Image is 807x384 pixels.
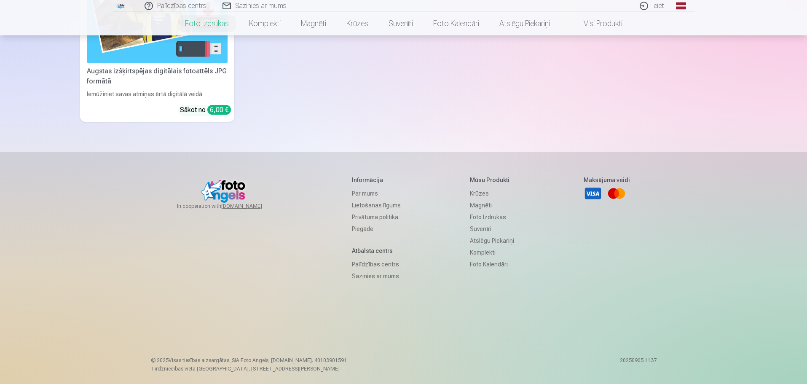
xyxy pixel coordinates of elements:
[336,12,378,35] a: Krūzes
[378,12,423,35] a: Suvenīri
[151,365,347,372] p: Tirdzniecības vieta [GEOGRAPHIC_DATA], [STREET_ADDRESS][PERSON_NAME]
[607,184,626,203] a: Mastercard
[620,357,657,372] p: 20250905.1137
[352,247,401,255] h5: Atbalsta centrs
[83,90,231,98] div: Iemūžiniet savas atmiņas ērtā digitālā veidā
[470,211,514,223] a: Foto izdrukas
[489,12,560,35] a: Atslēgu piekariņi
[177,203,282,209] span: In cooperation with
[83,66,231,86] div: Augstas izšķirtspējas digitālais fotoattēls JPG formātā
[352,258,401,270] a: Palīdzības centrs
[180,105,231,115] div: Sākot no
[470,188,514,199] a: Krūzes
[584,176,630,184] h5: Maksājuma veidi
[470,247,514,258] a: Komplekti
[352,176,401,184] h5: Informācija
[116,3,126,8] img: /fa1
[470,176,514,184] h5: Mūsu produkti
[470,223,514,235] a: Suvenīri
[221,203,282,209] a: [DOMAIN_NAME]
[232,357,347,363] span: SIA Foto Angels, [DOMAIN_NAME]. 40103901591
[470,199,514,211] a: Magnēti
[151,357,347,364] p: © 2025 Visas tiesības aizsargātas. ,
[423,12,489,35] a: Foto kalendāri
[239,12,291,35] a: Komplekti
[352,188,401,199] a: Par mums
[352,199,401,211] a: Lietošanas līgums
[207,105,231,115] div: 6,00 €
[175,12,239,35] a: Foto izdrukas
[291,12,336,35] a: Magnēti
[352,270,401,282] a: Sazinies ar mums
[560,12,633,35] a: Visi produkti
[470,235,514,247] a: Atslēgu piekariņi
[352,223,401,235] a: Piegāde
[584,184,602,203] a: Visa
[470,258,514,270] a: Foto kalendāri
[352,211,401,223] a: Privātuma politika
